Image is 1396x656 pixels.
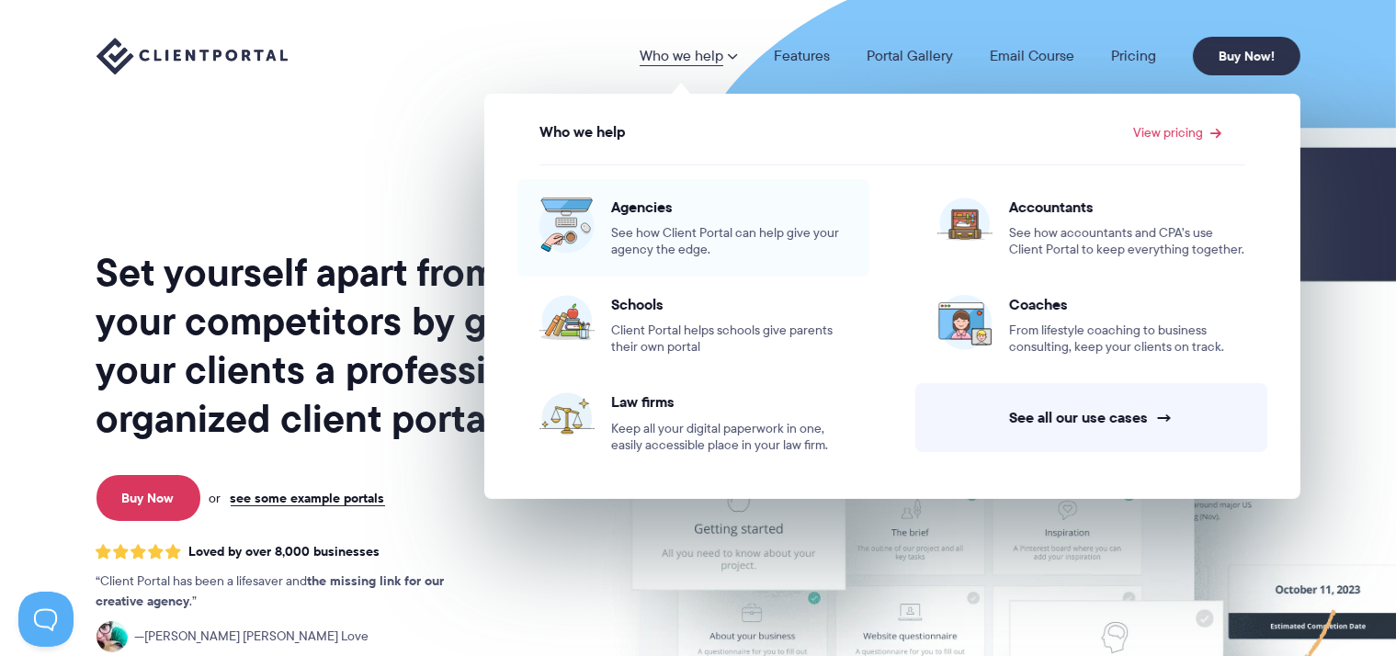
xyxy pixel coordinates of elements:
[774,49,830,63] a: Features
[484,94,1300,499] ul: Who we help
[96,571,445,611] strong: the missing link for our creative agency
[611,392,847,411] span: Law firms
[611,421,847,454] span: Keep all your digital paperwork in one, easily accessible place in your law firm.
[189,544,380,560] span: Loved by over 8,000 businesses
[867,49,953,63] a: Portal Gallery
[1133,126,1221,139] a: View pricing
[611,322,847,356] span: Client Portal helps schools give parents their own portal
[990,49,1074,63] a: Email Course
[96,248,578,443] h1: Set yourself apart from your competitors by giving your clients a professional, organized client ...
[135,627,369,647] span: [PERSON_NAME] [PERSON_NAME] Love
[494,147,1290,472] ul: View pricing
[611,225,847,258] span: See how Client Portal can help give your agency the edge.
[18,592,74,647] iframe: Toggle Customer Support
[1193,37,1300,75] a: Buy Now!
[640,49,737,63] a: Who we help
[96,571,482,612] p: Client Portal has been a lifesaver and .
[1009,322,1245,356] span: From lifestyle coaching to business consulting, keep your clients on track.
[915,383,1267,452] a: See all our use cases
[96,475,200,521] a: Buy Now
[1009,295,1245,313] span: Coaches
[539,124,626,141] span: Who we help
[1009,198,1245,216] span: Accountants
[611,198,847,216] span: Agencies
[231,490,385,506] a: see some example portals
[1009,225,1245,258] span: See how accountants and CPA’s use Client Portal to keep everything together.
[1156,408,1173,427] span: →
[210,490,221,506] span: or
[1111,49,1156,63] a: Pricing
[611,295,847,313] span: Schools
